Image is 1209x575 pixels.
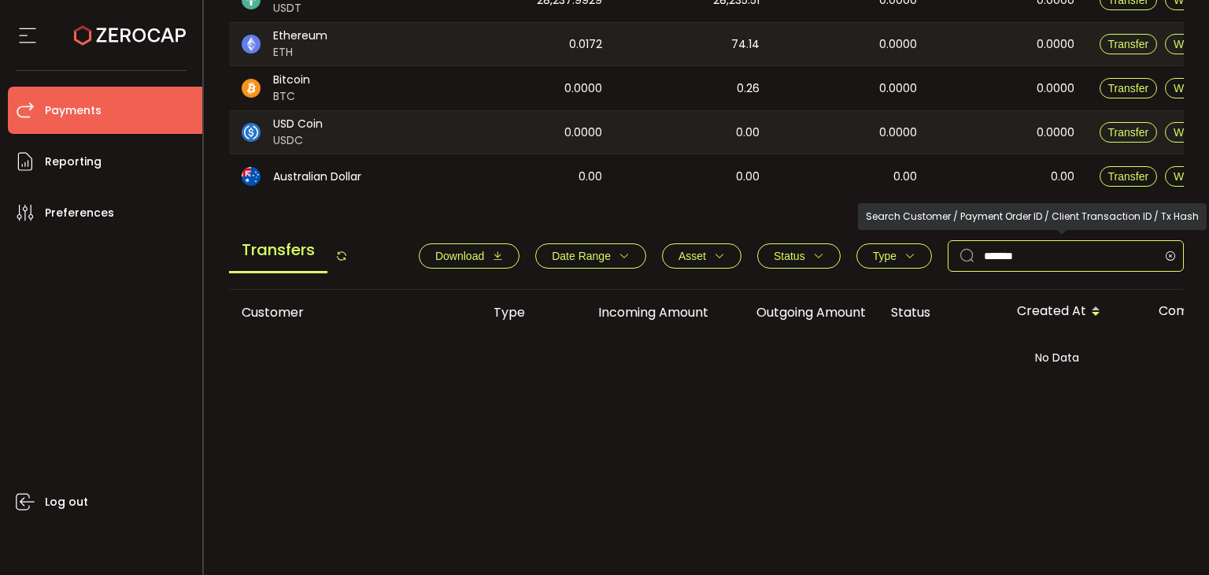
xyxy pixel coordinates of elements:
[757,243,841,269] button: Status
[273,116,323,132] span: USD Coin
[1108,38,1149,50] span: Transfer
[45,202,114,224] span: Preferences
[1100,34,1158,54] button: Transfer
[1100,166,1158,187] button: Transfer
[273,88,310,105] span: BTC
[45,99,102,122] span: Payments
[737,80,760,98] span: 0.26
[1100,122,1158,143] button: Transfer
[45,150,102,173] span: Reporting
[242,79,261,98] img: btc_portfolio.svg
[552,250,611,262] span: Date Range
[1100,78,1158,98] button: Transfer
[736,168,760,186] span: 0.00
[721,303,878,321] div: Outgoing Amount
[273,72,310,88] span: Bitcoin
[1130,499,1209,575] iframe: Chat Widget
[229,303,481,321] div: Customer
[242,167,261,186] img: aud_portfolio.svg
[569,35,602,54] span: 0.0172
[579,168,602,186] span: 0.00
[435,250,484,262] span: Download
[481,303,564,321] div: Type
[1108,126,1149,139] span: Transfer
[242,35,261,54] img: eth_portfolio.svg
[893,168,917,186] span: 0.00
[858,203,1207,230] div: Search Customer / Payment Order ID / Client Transaction ID / Tx Hash
[1037,80,1074,98] span: 0.0000
[1004,299,1146,325] div: Created At
[273,132,323,149] span: USDC
[229,228,327,273] span: Transfers
[879,35,917,54] span: 0.0000
[678,250,706,262] span: Asset
[1051,168,1074,186] span: 0.00
[856,243,932,269] button: Type
[1037,35,1074,54] span: 0.0000
[564,124,602,142] span: 0.0000
[273,169,361,185] span: Australian Dollar
[1037,124,1074,142] span: 0.0000
[1108,170,1149,183] span: Transfer
[273,44,327,61] span: ETH
[564,303,721,321] div: Incoming Amount
[273,28,327,44] span: Ethereum
[564,80,602,98] span: 0.0000
[879,80,917,98] span: 0.0000
[731,35,760,54] span: 74.14
[873,250,897,262] span: Type
[535,243,646,269] button: Date Range
[774,250,805,262] span: Status
[878,303,1004,321] div: Status
[879,124,917,142] span: 0.0000
[736,124,760,142] span: 0.00
[662,243,741,269] button: Asset
[242,123,261,142] img: usdc_portfolio.svg
[419,243,519,269] button: Download
[1108,82,1149,95] span: Transfer
[45,491,88,514] span: Log out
